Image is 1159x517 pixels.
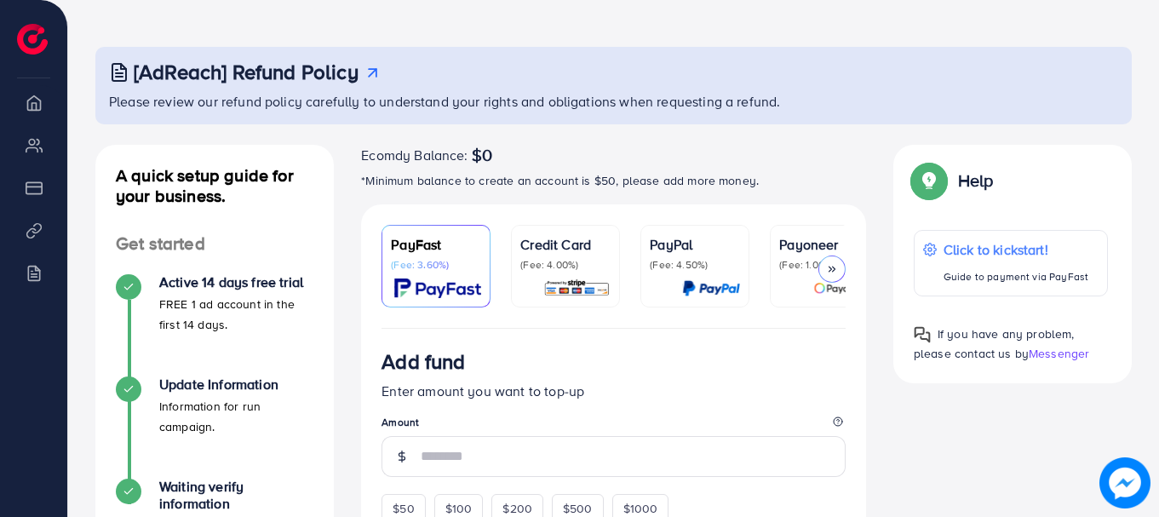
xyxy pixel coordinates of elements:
[361,145,468,165] span: Ecomdy Balance:
[159,479,313,511] h4: Waiting verify information
[563,500,593,517] span: $500
[779,234,869,255] p: Payoneer
[520,234,611,255] p: Credit Card
[958,170,994,191] p: Help
[914,326,931,343] img: Popup guide
[159,274,313,290] h4: Active 14 days free trial
[520,258,611,272] p: (Fee: 4.00%)
[382,349,465,374] h3: Add fund
[394,279,481,298] img: card
[159,294,313,335] p: FREE 1 ad account in the first 14 days.
[391,258,481,272] p: (Fee: 3.60%)
[944,239,1088,260] p: Click to kickstart!
[1099,457,1150,508] img: image
[95,274,334,376] li: Active 14 days free trial
[109,91,1122,112] p: Please review our refund policy carefully to understand your rights and obligations when requesti...
[159,396,313,437] p: Information for run campaign.
[445,500,473,517] span: $100
[393,500,414,517] span: $50
[361,170,866,191] p: *Minimum balance to create an account is $50, please add more money.
[650,258,740,272] p: (Fee: 4.50%)
[95,165,334,206] h4: A quick setup guide for your business.
[543,279,611,298] img: card
[623,500,658,517] span: $1000
[650,234,740,255] p: PayPal
[472,145,492,165] span: $0
[159,376,313,393] h4: Update Information
[95,376,334,479] li: Update Information
[682,279,740,298] img: card
[944,267,1088,287] p: Guide to payment via PayFast
[17,24,48,55] img: logo
[914,165,944,196] img: Popup guide
[813,279,869,298] img: card
[382,381,846,401] p: Enter amount you want to top-up
[779,258,869,272] p: (Fee: 1.00%)
[134,60,359,84] h3: [AdReach] Refund Policy
[914,325,1075,362] span: If you have any problem, please contact us by
[1029,345,1089,362] span: Messenger
[95,233,334,255] h4: Get started
[382,415,846,436] legend: Amount
[391,234,481,255] p: PayFast
[502,500,532,517] span: $200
